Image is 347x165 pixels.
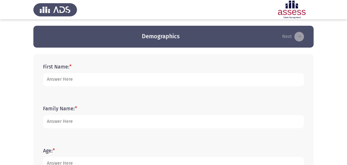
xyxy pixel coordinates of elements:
[270,1,314,19] img: Assessment logo of Potentiality Assessment R2 (EN/AR)
[43,64,72,70] label: First Name:
[43,148,55,154] label: Age:
[280,32,306,42] button: load next page
[43,115,304,128] input: add answer text
[43,73,304,86] input: add answer text
[43,105,77,112] label: Family Name:
[142,32,180,41] h3: Demographics
[33,1,77,19] img: Assess Talent Management logo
